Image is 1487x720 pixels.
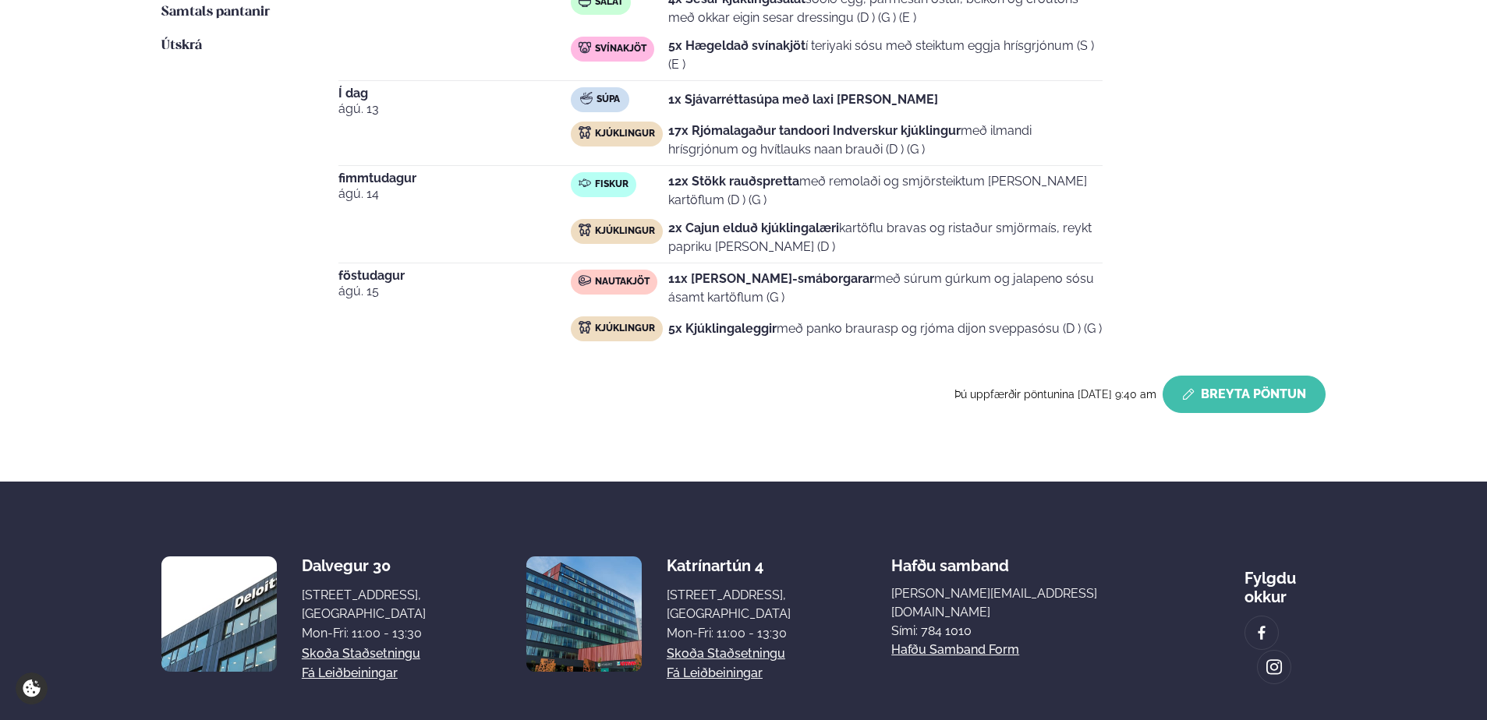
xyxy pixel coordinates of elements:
[338,185,571,203] span: ágú. 14
[668,122,1103,159] p: með ilmandi hrísgrjónum og hvítlauks naan brauði (D ) (G )
[668,319,1102,338] p: með panko braurasp og rjóma dijon sveppasósu (D ) (G )
[579,177,591,189] img: fish.svg
[595,323,655,335] span: Kjúklingur
[579,321,591,334] img: chicken.svg
[1253,624,1270,642] img: image alt
[580,92,593,104] img: soup.svg
[16,672,48,704] a: Cookie settings
[667,664,763,683] a: Fá leiðbeiningar
[668,92,938,107] strong: 1x Sjávarréttasúpa með laxi [PERSON_NAME]
[668,174,799,189] strong: 12x Stökk rauðspretta
[302,556,426,575] div: Dalvegur 30
[579,126,591,139] img: chicken.svg
[338,282,571,301] span: ágú. 15
[338,172,571,185] span: fimmtudagur
[891,641,1019,659] a: Hafðu samband form
[1245,616,1278,649] a: image alt
[667,644,785,663] a: Skoða staðsetningu
[667,624,791,643] div: Mon-Fri: 11:00 - 13:30
[668,321,777,336] strong: 5x Kjúklingaleggir
[668,221,839,235] strong: 2x Cajun elduð kjúklingalæri
[302,644,420,663] a: Skoða staðsetningu
[579,41,591,54] img: pork.svg
[161,556,277,672] img: image alt
[595,225,655,238] span: Kjúklingur
[597,94,620,106] span: Súpa
[579,274,591,287] img: beef.svg
[161,39,202,52] span: Útskrá
[595,276,650,288] span: Nautakjöt
[526,556,642,672] img: image alt
[891,622,1144,641] p: Sími: 784 1010
[579,224,591,236] img: chicken.svg
[668,123,961,138] strong: 17x Rjómalagaður tandoori Indverskur kjúklingur
[595,43,646,55] span: Svínakjöt
[891,544,1009,575] span: Hafðu samband
[1266,658,1283,676] img: image alt
[668,37,1103,74] p: í teriyaki sósu með steiktum eggja hrísgrjónum (S ) (E )
[302,664,398,683] a: Fá leiðbeiningar
[595,178,628,191] span: Fiskur
[161,3,270,22] a: Samtals pantanir
[338,270,571,282] span: föstudagur
[302,586,426,623] div: [STREET_ADDRESS], [GEOGRAPHIC_DATA]
[667,586,791,623] div: [STREET_ADDRESS], [GEOGRAPHIC_DATA]
[161,5,270,19] span: Samtals pantanir
[668,270,1103,307] p: með súrum gúrkum og jalapeno sósu ásamt kartöflum (G )
[668,38,805,53] strong: 5x Hægeldað svínakjöt
[668,271,874,286] strong: 11x [PERSON_NAME]-smáborgarar
[1258,651,1291,683] a: image alt
[595,128,655,140] span: Kjúklingur
[891,584,1144,622] a: [PERSON_NAME][EMAIL_ADDRESS][DOMAIN_NAME]
[1163,376,1326,413] button: Breyta Pöntun
[668,219,1103,256] p: kartöflu bravas og ristaður smjörmaís, reykt papriku [PERSON_NAME] (D )
[338,87,571,100] span: Í dag
[338,100,571,118] span: ágú. 13
[668,172,1103,210] p: með remolaði og smjörsteiktum [PERSON_NAME] kartöflum (D ) (G )
[667,556,791,575] div: Katrínartún 4
[1244,556,1326,606] div: Fylgdu okkur
[161,37,202,55] a: Útskrá
[302,624,426,643] div: Mon-Fri: 11:00 - 13:30
[954,388,1156,401] span: Þú uppfærðir pöntunina [DATE] 9:40 am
